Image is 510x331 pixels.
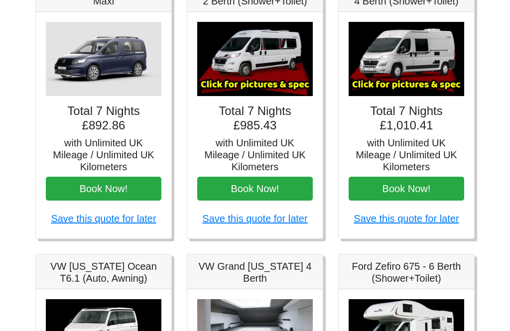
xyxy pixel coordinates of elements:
h5: with Unlimited UK Mileage / Unlimited UK Kilometers [46,137,161,173]
a: Save this quote for later [354,214,459,224]
h4: Total 7 Nights £892.86 [46,105,161,133]
button: Book Now! [46,177,161,201]
button: Book Now! [197,177,313,201]
h5: with Unlimited UK Mileage / Unlimited UK Kilometers [197,137,313,173]
h5: VW Grand [US_STATE] 4 Berth [197,261,313,285]
h4: Total 7 Nights £985.43 [197,105,313,133]
a: Save this quote for later [202,214,307,224]
img: VW Caddy California Maxi [46,22,161,97]
img: Auto-Trail Expedition 67 - 4 Berth (Shower+Toilet) [349,22,464,97]
h4: Total 7 Nights £1,010.41 [349,105,464,133]
h5: Ford Zefiro 675 - 6 Berth (Shower+Toilet) [349,261,464,285]
a: Save this quote for later [51,214,156,224]
img: Auto-Trail Expedition 66 - 2 Berth (Shower+Toilet) [197,22,313,97]
h5: with Unlimited UK Mileage / Unlimited UK Kilometers [349,137,464,173]
button: Book Now! [349,177,464,201]
h5: VW [US_STATE] Ocean T6.1 (Auto, Awning) [46,261,161,285]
